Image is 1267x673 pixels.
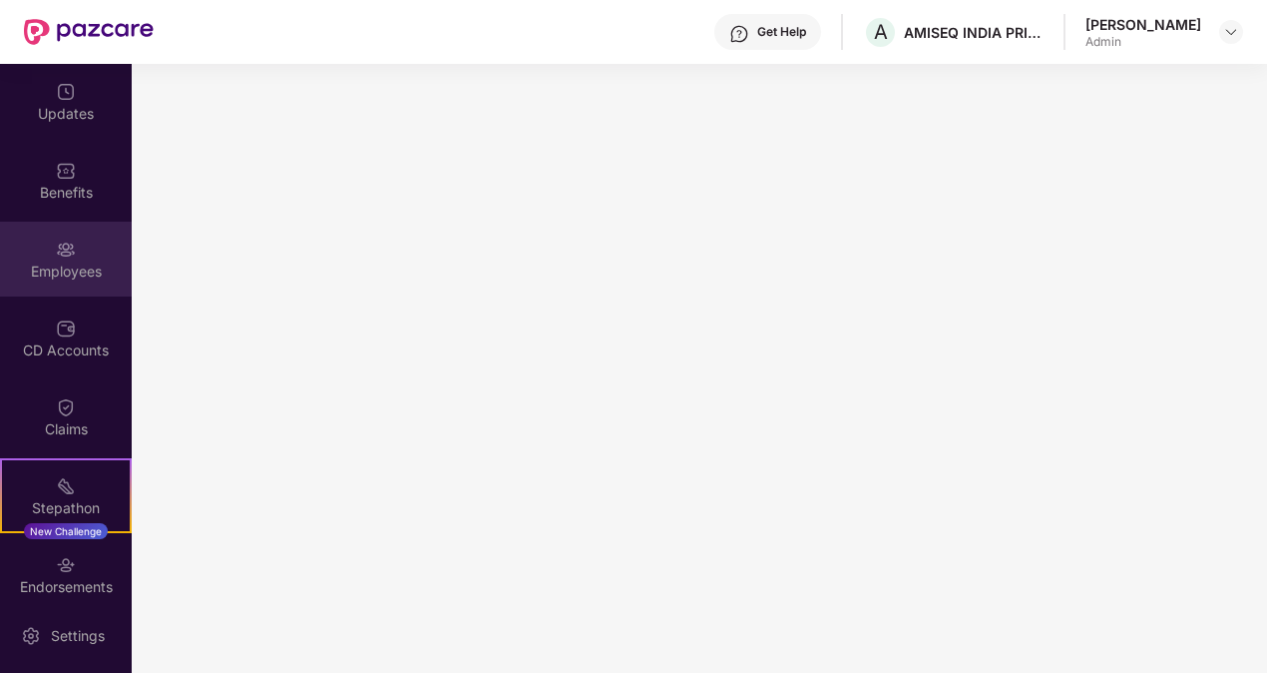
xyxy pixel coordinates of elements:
[1223,24,1239,40] img: svg+xml;base64,PHN2ZyBpZD0iRHJvcGRvd24tMzJ4MzIiIHhtbG5zPSJodHRwOi8vd3d3LnczLm9yZy8yMDAwL3N2ZyIgd2...
[757,24,806,40] div: Get Help
[56,476,76,496] img: svg+xml;base64,PHN2ZyB4bWxucz0iaHR0cDovL3d3dy53My5vcmcvMjAwMC9zdmciIHdpZHRoPSIyMSIgaGVpZ2h0PSIyMC...
[24,523,108,539] div: New Challenge
[56,397,76,417] img: svg+xml;base64,PHN2ZyBpZD0iQ2xhaW0iIHhtbG5zPSJodHRwOi8vd3d3LnczLm9yZy8yMDAwL3N2ZyIgd2lkdGg9IjIwIi...
[56,319,76,338] img: svg+xml;base64,PHN2ZyBpZD0iQ0RfQWNjb3VudHMiIGRhdGEtbmFtZT0iQ0QgQWNjb3VudHMiIHhtbG5zPSJodHRwOi8vd3...
[904,23,1044,42] div: AMISEQ INDIA PRIVATE LIMITED
[729,24,749,44] img: svg+xml;base64,PHN2ZyBpZD0iSGVscC0zMngzMiIgeG1sbnM9Imh0dHA6Ly93d3cudzMub3JnLzIwMDAvc3ZnIiB3aWR0aD...
[45,626,111,646] div: Settings
[56,240,76,260] img: svg+xml;base64,PHN2ZyBpZD0iRW1wbG95ZWVzIiB4bWxucz0iaHR0cDovL3d3dy53My5vcmcvMjAwMC9zdmciIHdpZHRoPS...
[874,20,888,44] span: A
[1085,34,1201,50] div: Admin
[56,555,76,575] img: svg+xml;base64,PHN2ZyBpZD0iRW5kb3JzZW1lbnRzIiB4bWxucz0iaHR0cDovL3d3dy53My5vcmcvMjAwMC9zdmciIHdpZH...
[24,19,154,45] img: New Pazcare Logo
[56,161,76,181] img: svg+xml;base64,PHN2ZyBpZD0iQmVuZWZpdHMiIHhtbG5zPSJodHRwOi8vd3d3LnczLm9yZy8yMDAwL3N2ZyIgd2lkdGg9Ij...
[56,82,76,102] img: svg+xml;base64,PHN2ZyBpZD0iVXBkYXRlZCIgeG1sbnM9Imh0dHA6Ly93d3cudzMub3JnLzIwMDAvc3ZnIiB3aWR0aD0iMj...
[1085,15,1201,34] div: [PERSON_NAME]
[2,498,130,518] div: Stepathon
[21,626,41,646] img: svg+xml;base64,PHN2ZyBpZD0iU2V0dGluZy0yMHgyMCIgeG1sbnM9Imh0dHA6Ly93d3cudzMub3JnLzIwMDAvc3ZnIiB3aW...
